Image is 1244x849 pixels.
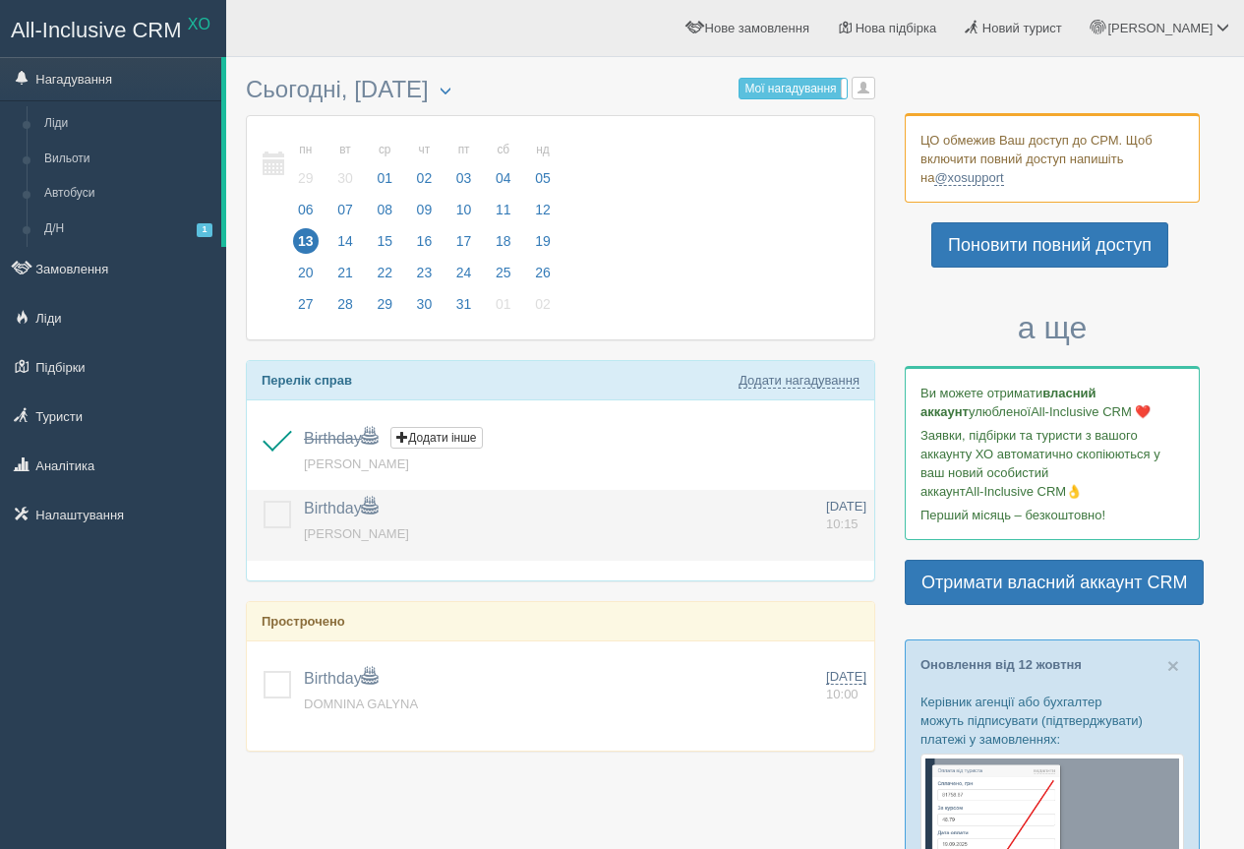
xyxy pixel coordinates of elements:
a: Автобуси [35,176,221,212]
a: 14 [326,230,364,262]
span: 26 [530,260,556,285]
span: Новий турист [982,21,1062,35]
span: 02 [412,165,438,191]
span: 29 [372,291,397,317]
span: Нове замовлення [705,21,809,35]
a: 28 [326,293,364,325]
span: 10:15 [826,516,859,531]
a: [DATE] 10:00 [826,668,866,704]
a: Отримати власний аккаунт CRM [905,560,1204,605]
div: ЦО обмежив Ваш доступ до СРМ. Щоб включити повний доступ напишіть на [905,113,1200,203]
span: 07 [332,197,358,222]
h3: а ще [905,311,1200,345]
a: 09 [406,199,444,230]
span: 1 [197,223,212,236]
a: ср 01 [366,131,403,199]
span: 06 [293,197,319,222]
span: 09 [412,197,438,222]
p: Заявки, підбірки та туристи з вашого аккаунту ХО автоматично скопіюються у ваш новий особистий ак... [920,426,1184,501]
span: 14 [332,228,358,254]
small: пн [293,142,319,158]
a: 10 [445,199,483,230]
span: [DATE] [826,669,866,685]
small: ср [372,142,397,158]
small: пт [451,142,477,158]
span: Мої нагадування [744,82,836,95]
span: 01 [372,165,397,191]
a: 13 [287,230,325,262]
a: Вильоти [35,142,221,177]
a: пт 03 [445,131,483,199]
a: 21 [326,262,364,293]
span: [PERSON_NAME] [1107,21,1213,35]
span: 04 [491,165,516,191]
span: All-Inclusive CRM [11,18,182,42]
span: 27 [293,291,319,317]
a: 15 [366,230,403,262]
h3: Сьогодні, [DATE] [246,77,875,105]
a: 07 [326,199,364,230]
span: 29 [293,165,319,191]
span: 18 [491,228,516,254]
span: Birthday [304,500,378,516]
a: 24 [445,262,483,293]
a: Поновити повний доступ [931,222,1168,268]
a: All-Inclusive CRM XO [1,1,225,55]
a: Ліди [35,106,221,142]
a: 12 [524,199,557,230]
span: 22 [372,260,397,285]
a: Birthday [304,670,378,687]
span: 11 [491,197,516,222]
span: DOMNINA GALYNA [304,697,418,711]
a: сб 04 [485,131,522,199]
span: 08 [372,197,397,222]
a: пн 29 [287,131,325,199]
small: чт [412,142,438,158]
a: 01 [485,293,522,325]
span: 16 [412,228,438,254]
a: 17 [445,230,483,262]
a: 30 [406,293,444,325]
a: [PERSON_NAME] [304,456,409,471]
a: 31 [445,293,483,325]
sup: XO [188,16,210,32]
span: [DATE] [826,499,866,514]
span: 10 [451,197,477,222]
span: 30 [332,165,358,191]
p: Ви можете отримати улюбленої [920,384,1184,421]
b: Прострочено [262,614,345,629]
a: 29 [366,293,403,325]
a: @xosupport [934,170,1003,186]
span: Нова підбірка [856,21,937,35]
span: 15 [372,228,397,254]
a: Оновлення від 12 жовтня [920,657,1082,672]
span: 23 [412,260,438,285]
a: 22 [366,262,403,293]
span: 28 [332,291,358,317]
a: чт 02 [406,131,444,199]
a: Додати нагадування [739,373,859,389]
a: вт 30 [326,131,364,199]
a: 18 [485,230,522,262]
span: 01 [491,291,516,317]
span: 02 [530,291,556,317]
p: Керівник агенції або бухгалтер можуть підписувати (підтверджувати) платежі у замовленнях: [920,693,1184,749]
button: Close [1167,655,1179,676]
b: Перелік справ [262,373,352,388]
span: 31 [451,291,477,317]
a: [DATE] 10:15 [826,498,866,534]
span: 30 [412,291,438,317]
a: 25 [485,262,522,293]
a: 27 [287,293,325,325]
span: 13 [293,228,319,254]
a: [PERSON_NAME] [304,526,409,541]
span: × [1167,654,1179,677]
a: нд 05 [524,131,557,199]
span: 24 [451,260,477,285]
span: Birthday [304,430,378,447]
a: 06 [287,199,325,230]
button: Додати інше [390,427,482,449]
